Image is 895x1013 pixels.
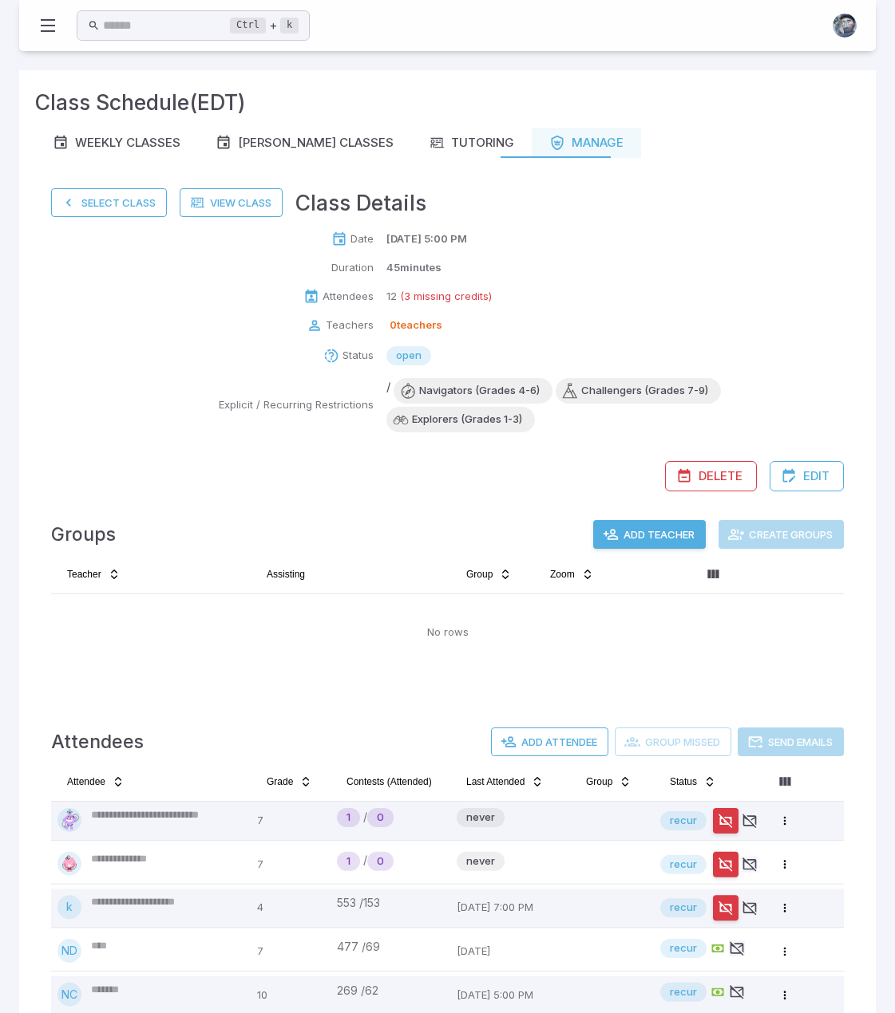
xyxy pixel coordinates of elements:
p: 4 [257,895,324,920]
span: Zoom [550,568,575,581]
p: 12 [386,289,397,305]
button: Column visibility [772,769,798,794]
p: [DATE] [457,939,564,964]
p: (3 missing credits) [400,289,492,305]
p: 0 teachers [390,317,442,333]
div: New Student [367,852,394,871]
span: open [386,348,431,364]
button: Group [457,562,521,587]
span: recur [660,940,707,956]
span: Navigators (Grades 4-6) [406,383,552,399]
span: 1 [337,810,360,826]
p: [DATE] 5:00 PM [386,231,467,247]
a: View Class [180,188,283,217]
span: Contests (Attended) [347,775,432,788]
span: never [457,853,505,869]
div: Manage [549,134,624,152]
span: recur [660,857,707,873]
div: ND [57,939,81,963]
div: Never Played [337,808,360,827]
button: Select Class [51,188,167,217]
span: Explorers (Grades 1-3) [399,412,535,428]
button: Grade [257,769,322,794]
button: Add Attendee [491,727,608,756]
p: [DATE] 7:00 PM [457,895,564,920]
div: New Student [367,808,394,827]
p: 45 minutes [386,260,442,276]
div: / [337,808,444,827]
p: Teachers [326,317,374,333]
p: Status [343,348,374,364]
span: Attendee [67,775,105,788]
button: Teacher [57,562,130,587]
button: Assisting [257,562,315,587]
p: Duration [331,260,374,276]
button: Attendee [57,769,134,794]
span: Status [670,775,697,788]
div: + [230,16,299,35]
div: / [337,852,444,871]
img: andrew.jpg [833,14,857,37]
p: [DATE] 5:00 PM [457,983,564,1008]
h4: Attendees [51,727,144,756]
div: 553 / 153 [337,895,444,911]
h3: Class Details [295,187,426,219]
button: Last Attended [457,769,553,794]
div: 269 / 62 [337,983,444,999]
span: never [457,810,505,826]
span: Challengers (Grades 7-9) [568,383,721,399]
button: Zoom [541,562,604,587]
h4: Groups [51,520,116,549]
span: Last Attended [466,775,525,788]
div: k [57,895,81,919]
p: 7 [257,852,324,877]
kbd: Ctrl [230,18,266,34]
div: [PERSON_NAME] Classes [216,134,394,152]
p: Explicit / Recurring Restrictions [219,397,374,413]
p: 7 [257,808,324,834]
button: Group [576,769,641,794]
kbd: k [280,18,299,34]
span: 1 [337,853,360,869]
div: Never Played [337,852,360,871]
button: Status [660,769,726,794]
span: 0 [367,853,394,869]
img: hexagon.svg [57,852,81,876]
span: 0 [367,810,394,826]
p: 10 [257,983,324,1008]
span: Assisting [267,568,305,581]
span: recur [660,984,707,1000]
span: Group [466,568,493,581]
img: diamond.svg [57,808,81,832]
p: No rows [427,625,469,641]
button: Add Teacher [593,520,706,549]
button: Column visibility [700,562,726,587]
span: Teacher [67,568,101,581]
h3: Class Schedule (EDT) [35,86,246,118]
span: Group [586,775,612,788]
div: Tutoring [429,134,514,152]
p: Attendees [323,289,374,305]
div: 477 / 69 [337,939,444,955]
div: Weekly Classes [53,134,180,152]
span: Grade [267,775,293,788]
button: Edit [770,461,844,491]
span: recur [660,900,707,916]
p: 7 [257,939,324,964]
p: Date [350,231,374,247]
button: Delete [665,461,757,491]
span: recur [660,813,707,829]
div: NC [57,983,81,1007]
div: / [386,378,844,432]
button: Contests (Attended) [337,769,442,794]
